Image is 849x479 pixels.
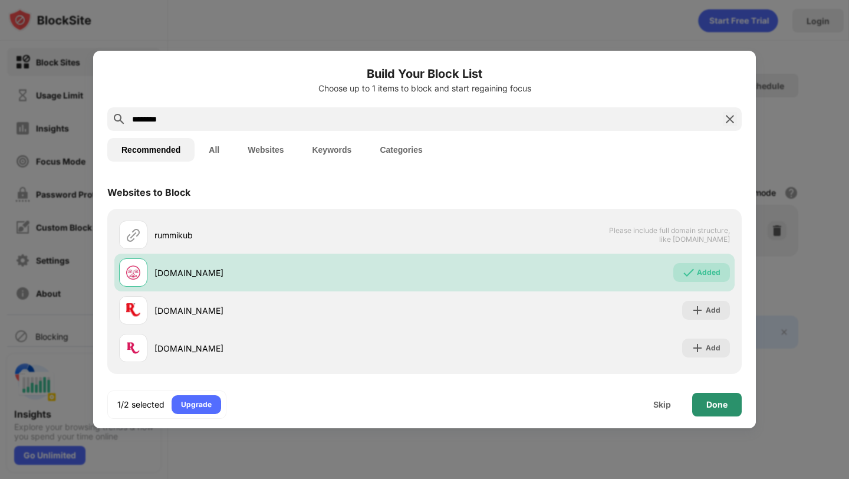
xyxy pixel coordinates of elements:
[233,138,298,162] button: Websites
[112,112,126,126] img: search.svg
[154,229,424,241] div: rummikub
[154,304,424,317] div: [DOMAIN_NAME]
[653,400,671,409] div: Skip
[107,84,742,93] div: Choose up to 1 items to block and start regaining focus
[697,267,720,278] div: Added
[195,138,233,162] button: All
[608,226,730,244] span: Please include full domain structure, like [DOMAIN_NAME]
[706,400,728,409] div: Done
[154,342,424,355] div: [DOMAIN_NAME]
[126,265,140,280] img: favicons
[107,65,742,83] h6: Build Your Block List
[706,342,720,354] div: Add
[723,112,737,126] img: search-close
[107,138,195,162] button: Recommended
[706,304,720,316] div: Add
[181,399,212,411] div: Upgrade
[117,399,164,411] div: 1/2 selected
[126,228,140,242] img: url.svg
[126,341,140,355] img: favicons
[126,303,140,317] img: favicons
[366,138,436,162] button: Categories
[107,186,190,198] div: Websites to Block
[154,267,424,279] div: [DOMAIN_NAME]
[298,138,366,162] button: Keywords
